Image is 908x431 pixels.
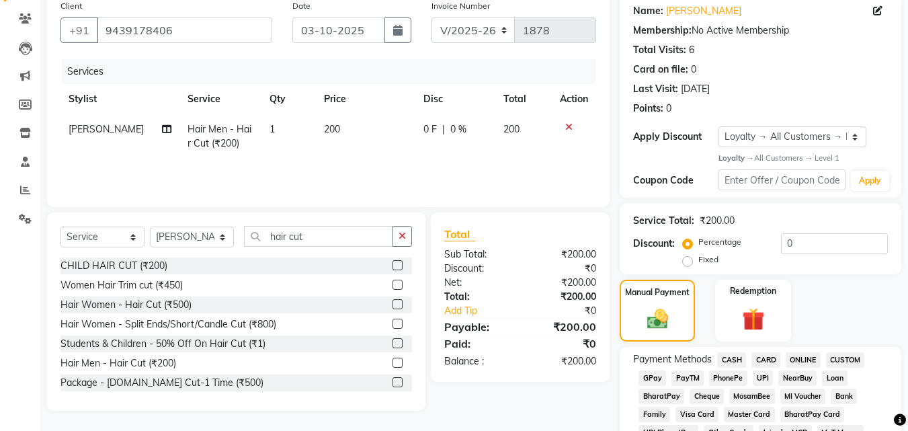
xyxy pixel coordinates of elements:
[778,370,817,386] span: NearBuy
[62,59,606,84] div: Services
[633,237,675,251] div: Discount:
[689,43,694,57] div: 6
[188,123,251,149] span: Hair Men - Hair Cut (₹200)
[60,337,265,351] div: Students & Children - 50% Off On Hair Cut (₹1)
[729,389,775,404] span: MosamBee
[520,319,606,335] div: ₹200.00
[520,262,606,276] div: ₹0
[434,290,520,304] div: Total:
[633,173,718,188] div: Coupon Code
[633,130,718,144] div: Apply Discount
[690,389,724,404] span: Cheque
[822,370,848,386] span: Loan
[60,298,192,312] div: Hair Women - Hair Cut (₹500)
[780,407,845,422] span: BharatPay Card
[434,304,534,318] a: Add Tip
[316,84,415,114] th: Price
[730,285,776,297] label: Redemption
[700,214,735,228] div: ₹200.00
[415,84,495,114] th: Disc
[69,123,144,135] span: [PERSON_NAME]
[60,376,263,390] div: Package - [DOMAIN_NAME] Cut-1 Time (₹500)
[698,253,718,266] label: Fixed
[633,214,694,228] div: Service Total:
[638,389,684,404] span: BharatPay
[638,370,666,386] span: GPay
[718,153,888,164] div: All Customers → Level 1
[633,43,686,57] div: Total Visits:
[434,319,520,335] div: Payable:
[244,226,393,247] input: Search or Scan
[666,102,671,116] div: 0
[503,123,520,135] span: 200
[434,336,520,352] div: Paid:
[698,236,741,248] label: Percentage
[780,389,826,404] span: MI Voucher
[179,84,261,114] th: Service
[633,24,888,38] div: No Active Membership
[675,407,718,422] span: Visa Card
[324,123,340,135] span: 200
[434,354,520,368] div: Balance :
[717,352,746,368] span: CASH
[60,278,183,292] div: Women Hair Trim cut (₹450)
[633,63,688,77] div: Card on file:
[60,317,276,331] div: Hair Women - Split Ends/Short/Candle Cut (₹800)
[520,290,606,304] div: ₹200.00
[691,63,696,77] div: 0
[535,304,607,318] div: ₹0
[434,276,520,290] div: Net:
[60,259,167,273] div: CHILD HAIR CUT (₹200)
[666,4,741,18] a: [PERSON_NAME]
[60,84,179,114] th: Stylist
[633,102,663,116] div: Points:
[261,84,316,114] th: Qty
[633,352,712,366] span: Payment Methods
[831,389,857,404] span: Bank
[520,354,606,368] div: ₹200.00
[671,370,704,386] span: PayTM
[442,122,445,136] span: |
[753,370,774,386] span: UPI
[60,17,98,43] button: +91
[97,17,272,43] input: Search by Name/Mobile/Email/Code
[718,153,754,163] strong: Loyalty →
[434,262,520,276] div: Discount:
[681,82,710,96] div: [DATE]
[633,24,692,38] div: Membership:
[520,276,606,290] div: ₹200.00
[60,356,176,370] div: Hair Men - Hair Cut (₹200)
[444,227,475,241] span: Total
[450,122,466,136] span: 0 %
[423,122,437,136] span: 0 F
[495,84,552,114] th: Total
[751,352,780,368] span: CARD
[633,82,678,96] div: Last Visit:
[270,123,275,135] span: 1
[552,84,596,114] th: Action
[786,352,821,368] span: ONLINE
[625,286,690,299] label: Manual Payment
[520,247,606,262] div: ₹200.00
[434,247,520,262] div: Sub Total:
[826,352,865,368] span: CUSTOM
[718,169,845,190] input: Enter Offer / Coupon Code
[724,407,775,422] span: Master Card
[735,305,772,333] img: _gift.svg
[641,307,675,331] img: _cash.svg
[633,4,663,18] div: Name:
[709,370,747,386] span: PhonePe
[638,407,670,422] span: Family
[520,336,606,352] div: ₹0
[851,171,889,191] button: Apply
